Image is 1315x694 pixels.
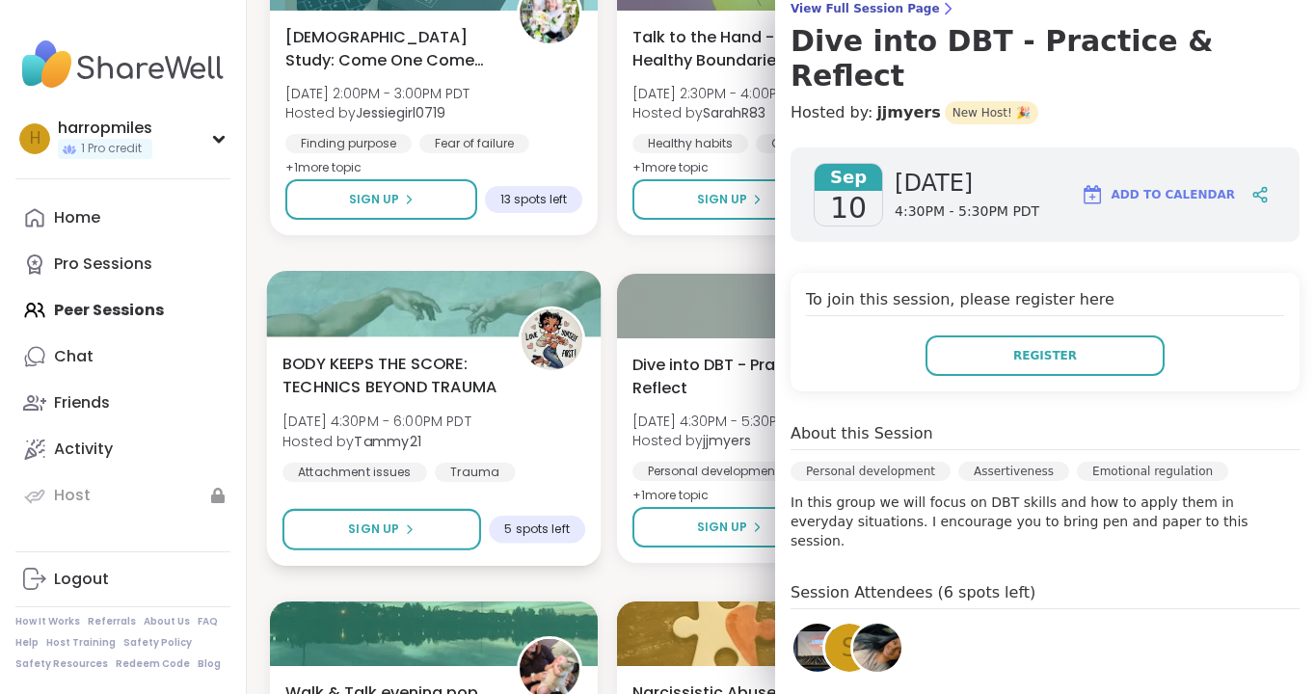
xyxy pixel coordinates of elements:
a: Chat [15,334,230,380]
button: Sign Up [632,507,827,547]
div: Pro Sessions [54,254,152,275]
b: Tammy21 [354,431,420,450]
span: Add to Calendar [1112,186,1235,203]
span: View Full Session Page [791,1,1300,16]
img: ShareWell Nav Logo [15,31,230,98]
b: Jessiegirl0719 [356,103,445,122]
div: Healthy habits [632,134,748,153]
div: Emotional regulation [1077,462,1228,481]
span: Hosted by [632,431,817,450]
span: 1 Pro credit [81,141,142,157]
div: Personal development [632,462,794,481]
p: In this group we will focus on DBT skills and how to apply them in everyday situations. I encoura... [791,493,1300,550]
a: Safety Resources [15,657,108,671]
div: Attachment issues [282,463,427,482]
span: 13 spots left [500,192,567,207]
span: S [842,629,858,667]
div: Trauma [435,463,516,482]
span: 4:30PM - 5:30PM PDT [895,202,1039,222]
img: kimirathburn [853,624,901,672]
div: Personal development [791,462,951,481]
div: Finding purpose [285,134,412,153]
span: Dive into DBT - Practice & Reflect [632,354,843,400]
a: About Us [144,615,190,628]
button: Add to Calendar [1072,172,1244,218]
a: Help [15,636,39,650]
div: Friends [54,392,110,414]
a: Dug [791,621,845,675]
a: Host Training [46,636,116,650]
button: Sign Up [632,179,827,220]
span: [DATE] 2:30PM - 4:00PM PDT [632,84,817,103]
span: 5 spots left [504,521,569,537]
img: Dug [793,624,842,672]
span: 10 [830,191,867,226]
span: Talk to the Hand - Setting Healthy Boundaries [632,26,843,72]
span: Sep [815,164,882,191]
span: BODY KEEPS THE SCORE: TECHNICS BEYOND TRAUMA [282,352,496,399]
a: Redeem Code [116,657,190,671]
img: Tammy21 [522,309,582,370]
span: Hosted by [285,103,470,122]
div: Assertiveness [958,462,1069,481]
b: SarahR83 [703,103,765,122]
a: S [822,621,876,675]
a: View Full Session PageDive into DBT - Practice & Reflect [791,1,1300,93]
a: How It Works [15,615,80,628]
span: [DATE] 2:00PM - 3:00PM PDT [285,84,470,103]
h4: Session Attendees (6 spots left) [791,581,1300,609]
span: [DATE] 4:30PM - 5:30PM PDT [632,412,817,431]
a: Activity [15,426,230,472]
div: Host [54,485,91,506]
span: New Host! 🎉 [945,101,1038,124]
h4: Hosted by: [791,101,1300,124]
span: Sign Up [349,191,399,208]
a: Host [15,472,230,519]
div: Logout [54,569,109,590]
span: h [30,126,40,151]
button: Register [926,335,1165,376]
div: Activity [54,439,113,460]
h3: Dive into DBT - Practice & Reflect [791,24,1300,93]
a: Home [15,195,230,241]
h4: About this Session [791,422,933,445]
a: Blog [198,657,221,671]
span: Sign Up [348,520,399,538]
span: Sign Up [697,191,747,208]
div: harropmiles [58,118,152,139]
span: Register [1013,347,1077,364]
span: [DEMOGRAPHIC_DATA] Study: Come One Come All [285,26,496,72]
a: Logout [15,556,230,602]
span: [DATE] [895,168,1039,199]
a: Pro Sessions [15,241,230,287]
span: Sign Up [697,519,747,536]
span: Hosted by [282,431,471,450]
a: Friends [15,380,230,426]
span: [DATE] 4:30PM - 6:00PM PDT [282,412,471,431]
button: Sign Up [285,179,477,220]
b: jjmyers [703,431,751,450]
a: jjmyers [876,101,940,124]
a: Referrals [88,615,136,628]
img: ShareWell Logomark [1081,183,1104,206]
a: Safety Policy [123,636,192,650]
a: kimirathburn [850,621,904,675]
div: Home [54,207,100,228]
div: General mental health [756,134,919,153]
div: Chat [54,346,94,367]
a: FAQ [198,615,218,628]
div: Fear of failure [419,134,529,153]
h4: To join this session, please register here [806,288,1284,316]
button: Sign Up [282,509,481,550]
span: Hosted by [632,103,817,122]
